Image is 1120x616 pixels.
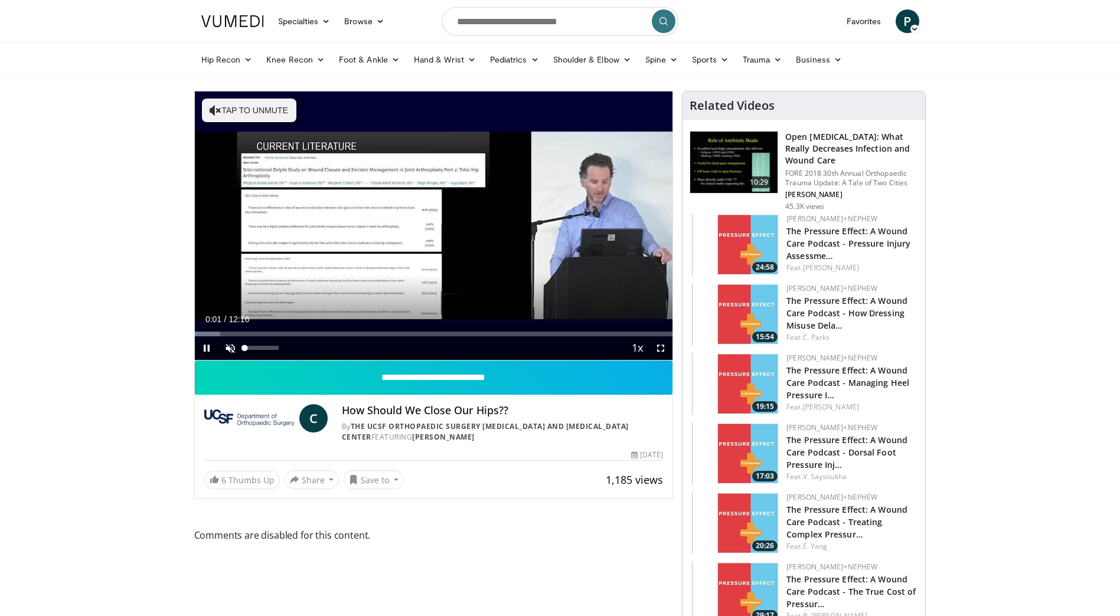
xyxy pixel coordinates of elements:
span: Comments are disabled for this content. [194,527,674,543]
a: Hand & Wrist [407,48,483,71]
a: The Pressure Effect: A Wound Care Podcast - Dorsal Foot Pressure Inj… [786,434,907,470]
button: Save to [344,470,404,489]
img: d68379d8-97de-484f-9076-f39c80eee8eb.150x105_q85_crop-smart_upscale.jpg [692,422,781,484]
h4: Related Videos [690,99,775,113]
a: [PERSON_NAME]+Nephew [786,214,877,224]
input: Search topics, interventions [442,7,678,35]
button: Fullscreen [649,336,672,360]
a: E. Yang [803,541,828,551]
h4: How Should We Close Our Hips?? [342,404,663,417]
a: 17:03 [692,422,781,484]
div: Feat. [786,471,916,482]
div: Feat. [786,541,916,552]
span: 19:15 [752,401,778,412]
a: V. Saysoukha [803,471,847,481]
img: 2a658e12-bd38-46e9-9f21-8239cc81ed40.150x105_q85_crop-smart_upscale.jpg [692,214,781,276]
a: 24:58 [692,214,781,276]
span: 1,185 views [606,473,663,487]
a: [PERSON_NAME]+Nephew [786,353,877,363]
div: Feat. [786,402,916,412]
a: Favorites [840,9,889,33]
img: 5dccabbb-5219-43eb-ba82-333b4a767645.150x105_q85_crop-smart_upscale.jpg [692,492,781,554]
span: 10:29 [745,176,773,188]
div: Volume Level [245,346,279,350]
button: Tap to unmute [202,99,296,122]
a: The Pressure Effect: A Wound Care Podcast - The True Cost of Pressur… [786,574,916,610]
img: 61e02083-5525-4adc-9284-c4ef5d0bd3c4.150x105_q85_crop-smart_upscale.jpg [692,283,781,345]
a: [PERSON_NAME] [412,432,475,442]
div: By FEATURING [342,421,663,443]
a: 10:29 Open [MEDICAL_DATA]: What Really Decreases Infection and Wound Care FORE 2018 30th Annual O... [690,131,918,211]
a: Sports [685,48,736,71]
span: 12:16 [228,314,249,324]
a: [PERSON_NAME] [803,263,859,273]
a: Foot & Ankle [332,48,407,71]
a: Spine [638,48,685,71]
a: Browse [337,9,391,33]
a: Knee Recon [259,48,332,71]
a: [PERSON_NAME]+Nephew [786,283,877,293]
button: Playback Rate [625,336,649,360]
span: / [224,314,227,324]
a: Business [789,48,849,71]
span: 20:26 [752,540,778,551]
a: Shoulder & Elbow [546,48,638,71]
a: The Pressure Effect: A Wound Care Podcast - Pressure Injury Assessme… [786,225,910,261]
div: Feat. [786,263,916,273]
a: C. Parks [803,332,830,342]
a: The Pressure Effect: A Wound Care Podcast - Treating Complex Pressur… [786,504,907,540]
h3: Open [MEDICAL_DATA]: What Really Decreases Infection and Wound Care [785,131,918,166]
a: [PERSON_NAME]+Nephew [786,422,877,432]
span: 17:03 [752,471,778,481]
span: 24:58 [752,262,778,273]
img: ded7be61-cdd8-40fc-98a3-de551fea390e.150x105_q85_crop-smart_upscale.jpg [690,132,778,193]
span: 6 [221,474,226,486]
div: Feat. [786,332,916,343]
div: Progress Bar [195,332,673,336]
button: Pause [195,336,218,360]
span: 15:54 [752,332,778,342]
a: P [896,9,919,33]
p: 45.3K views [785,202,824,211]
a: 20:26 [692,492,781,554]
img: The UCSF Orthopaedic Surgery Arthritis and Joint Replacement Center [204,404,295,432]
a: Specialties [271,9,338,33]
button: Unmute [218,336,242,360]
a: 15:54 [692,283,781,345]
a: Trauma [736,48,789,71]
a: 6 Thumbs Up [204,471,280,489]
a: The Pressure Effect: A Wound Care Podcast - How Dressing Misuse Dela… [786,295,907,331]
a: The UCSF Orthopaedic Surgery [MEDICAL_DATA] and [MEDICAL_DATA] Center [342,421,629,442]
video-js: Video Player [195,91,673,361]
a: [PERSON_NAME]+Nephew [786,562,877,572]
a: 19:15 [692,353,781,415]
span: 0:01 [205,314,221,324]
p: [PERSON_NAME] [785,190,918,199]
div: [DATE] [631,450,663,460]
a: Hip Recon [194,48,260,71]
p: FORE 2018 30th Annual Orthopaedic Trauma Update: A Tale of Two Cities [785,169,918,188]
a: [PERSON_NAME]+Nephew [786,492,877,502]
a: The Pressure Effect: A Wound Care Podcast - Managing Heel Pressure I… [786,365,909,401]
img: VuMedi Logo [201,15,264,27]
a: C [299,404,328,432]
a: Pediatrics [483,48,546,71]
button: Share [285,470,339,489]
img: 60a7b2e5-50df-40c4-868a-521487974819.150x105_q85_crop-smart_upscale.jpg [692,353,781,415]
a: [PERSON_NAME] [803,402,859,412]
